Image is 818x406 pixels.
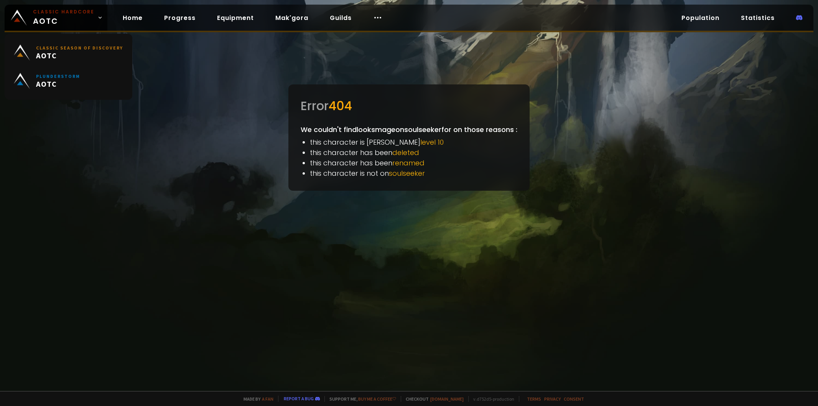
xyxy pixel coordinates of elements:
a: Home [117,10,149,26]
span: soulseeker [389,168,425,178]
small: Classic Hardcore [33,8,94,15]
a: PlunderstormAOTC [9,67,128,95]
span: 404 [329,97,352,114]
a: Mak'gora [269,10,314,26]
small: Classic Season of Discovery [36,45,123,51]
div: We couldn't find looksmage on soulseeker for on those reasons : [288,84,530,191]
a: Privacy [544,396,561,402]
span: AOTC [33,8,94,27]
span: deleted [392,148,419,157]
li: this character has been [310,158,517,168]
li: this character has been [310,147,517,158]
small: Plunderstorm [36,73,80,79]
span: AOTC [36,79,80,89]
a: Statistics [735,10,781,26]
a: Guilds [324,10,358,26]
li: this character is not on [310,168,517,178]
span: Support me, [324,396,396,402]
span: renamed [392,158,425,168]
a: Population [675,10,726,26]
a: Buy me a coffee [358,396,396,402]
a: Progress [158,10,202,26]
a: Equipment [211,10,260,26]
a: Report a bug [284,396,314,401]
span: v. d752d5 - production [468,396,514,402]
span: AOTC [36,51,123,60]
a: Classic HardcoreAOTC [5,5,107,31]
li: this character is [PERSON_NAME] [310,137,517,147]
a: Classic Season of DiscoveryAOTC [9,38,128,67]
span: Made by [239,396,273,402]
a: [DOMAIN_NAME] [430,396,464,402]
span: Checkout [401,396,464,402]
a: Terms [527,396,541,402]
div: Error [301,97,517,115]
span: level 10 [420,137,444,147]
a: Consent [564,396,584,402]
a: a fan [262,396,273,402]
